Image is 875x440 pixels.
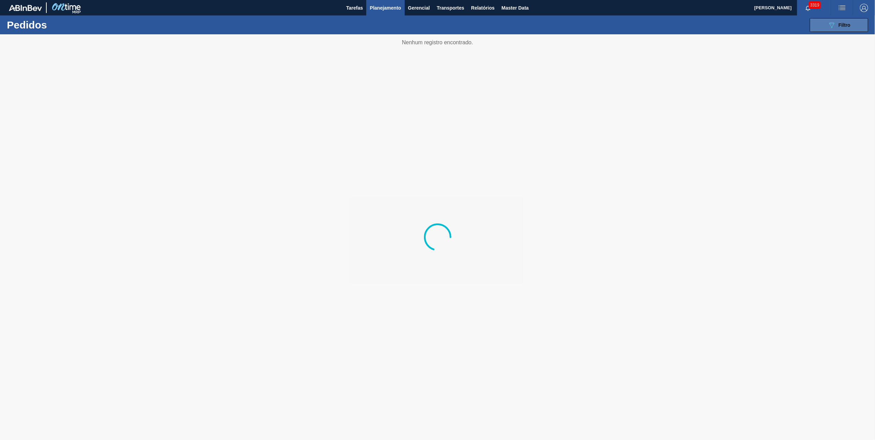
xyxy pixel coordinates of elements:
[9,5,42,11] img: TNhmsLtSVTkK8tSr43FrP2fwEKptu5GPRR3wAAAABJRU5ErkJggg==
[839,22,851,28] span: Filtro
[810,18,868,32] button: Filtro
[346,4,363,12] span: Tarefas
[809,1,821,9] span: 3319
[408,4,430,12] span: Gerencial
[502,4,529,12] span: Master Data
[437,4,464,12] span: Transportes
[797,3,819,13] button: Notificações
[7,21,114,29] h1: Pedidos
[370,4,401,12] span: Planejamento
[838,4,846,12] img: userActions
[471,4,494,12] span: Relatórios
[860,4,868,12] img: Logout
